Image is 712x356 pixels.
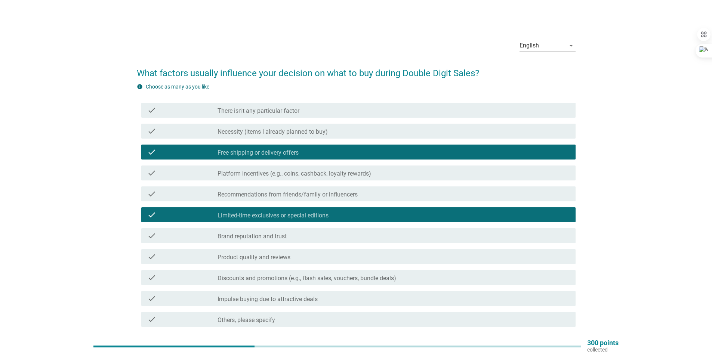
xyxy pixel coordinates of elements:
p: collected [587,346,619,353]
label: Others, please specify [218,316,275,324]
i: check [147,189,156,198]
label: Impulse buying due to attractive deals [218,295,318,303]
label: Necessity (items I already planned to buy) [218,128,328,136]
i: check [147,168,156,177]
i: check [147,273,156,282]
i: check [147,106,156,115]
i: check [147,294,156,303]
i: check [147,210,156,219]
i: arrow_drop_down [567,41,576,50]
label: Free shipping or delivery offers [218,149,299,157]
i: check [147,252,156,261]
label: Product quality and reviews [218,254,290,261]
div: English [520,42,539,49]
label: Platform incentives (e.g., coins, cashback, loyalty rewards) [218,170,371,177]
label: There isn't any particular factor [218,107,299,115]
label: Limited-time exclusives or special editions [218,212,329,219]
i: check [147,315,156,324]
i: check [147,231,156,240]
p: 300 points [587,340,619,346]
label: Choose as many as you like [146,84,209,90]
label: Recommendations from friends/family or influencers [218,191,358,198]
i: check [147,148,156,157]
i: info [137,84,143,90]
label: Discounts and promotions (e.g., flash sales, vouchers, bundle deals) [218,275,396,282]
label: Brand reputation and trust [218,233,287,240]
i: check [147,127,156,136]
h2: What factors usually influence your decision on what to buy during Double Digit Sales? [137,59,576,80]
